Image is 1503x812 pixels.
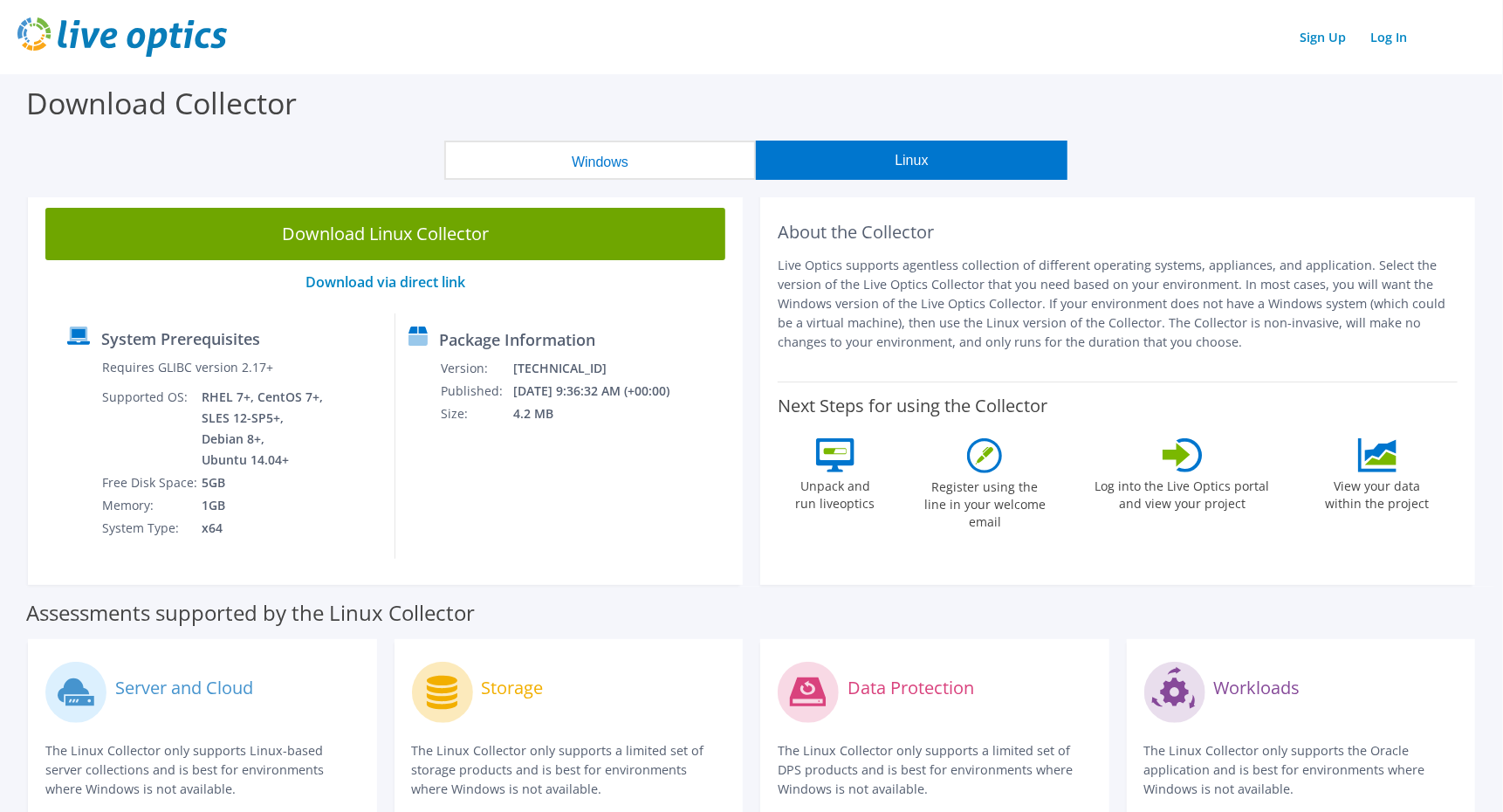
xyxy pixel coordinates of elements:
[101,330,260,348] label: System Prerequisites
[201,494,326,517] td: 1GB
[848,679,974,697] label: Data Protection
[1214,679,1301,697] label: Workloads
[440,357,512,380] td: Version:
[795,472,875,513] label: Unpack and run liveoptics
[102,359,273,376] label: Requires GLIBC version 2.17+
[1095,472,1271,513] label: Log into the Live Optics portal and view your project
[778,741,1092,799] p: The Linux Collector only supports a limited set of DPS products and is best for environments wher...
[512,357,693,380] td: [TECHNICAL_ID]
[1291,24,1355,50] a: Sign Up
[412,741,726,799] p: The Linux Collector only supports a limited set of storage products and is best for environments ...
[201,386,326,471] td: RHEL 7+, CentOS 7+, SLES 12-SP5+, Debian 8+, Ubuntu 14.04+
[756,141,1067,180] button: Linux
[101,494,201,517] td: Memory:
[26,604,475,622] label: Assessments supported by the Linux Collector
[201,471,326,494] td: 5GB
[1144,741,1458,799] p: The Linux Collector only supports the Oracle application and is best for environments where Windo...
[440,380,512,403] td: Published:
[444,141,756,180] button: Windows
[1362,24,1416,50] a: Log In
[439,331,595,348] label: Package Information
[919,473,1050,531] label: Register using the line in your welcome email
[440,403,512,425] td: Size:
[26,83,297,123] label: Download Collector
[1314,472,1440,513] label: View your data within the project
[512,403,693,425] td: 4.2 MB
[778,256,1458,352] p: Live Optics supports agentless collection of different operating systems, appliances, and applica...
[305,272,465,292] a: Download via direct link
[482,679,544,697] label: Storage
[101,386,201,471] td: Supported OS:
[778,396,1047,416] label: Next Steps for using the Collector
[45,208,725,260] a: Download Linux Collector
[778,222,1458,243] h2: About the Collector
[115,679,253,697] label: Server and Cloud
[17,17,227,57] img: live_optics_svg.svg
[201,517,326,540] td: x64
[101,517,201,540] td: System Type:
[101,471,201,494] td: Free Disk Space:
[512,380,693,403] td: [DATE] 9:36:32 AM (+00:00)
[45,741,360,799] p: The Linux Collector only supports Linux-based server collections and is best for environments whe...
